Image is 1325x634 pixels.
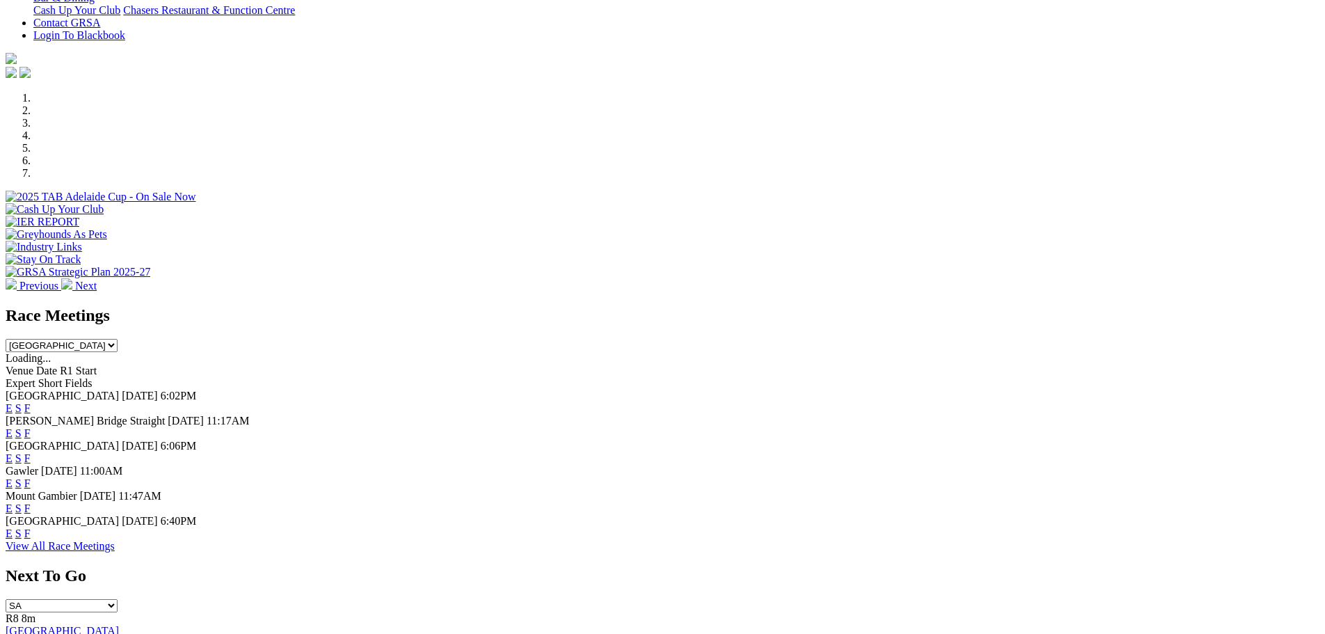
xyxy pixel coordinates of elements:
[6,612,19,624] span: R8
[6,490,77,502] span: Mount Gambier
[15,427,22,439] a: S
[6,365,33,377] span: Venue
[6,203,104,216] img: Cash Up Your Club
[75,280,97,292] span: Next
[65,377,92,389] span: Fields
[6,253,81,266] img: Stay On Track
[38,377,63,389] span: Short
[6,67,17,78] img: facebook.svg
[6,528,13,539] a: E
[6,228,107,241] img: Greyhounds As Pets
[80,490,116,502] span: [DATE]
[122,390,158,402] span: [DATE]
[80,465,123,477] span: 11:00AM
[33,4,1319,17] div: Bar & Dining
[6,306,1319,325] h2: Race Meetings
[33,17,100,29] a: Contact GRSA
[6,266,150,278] img: GRSA Strategic Plan 2025-27
[15,477,22,489] a: S
[61,280,97,292] a: Next
[168,415,204,427] span: [DATE]
[6,540,115,552] a: View All Race Meetings
[61,278,72,290] img: chevron-right-pager-white.svg
[41,465,77,477] span: [DATE]
[6,191,196,203] img: 2025 TAB Adelaide Cup - On Sale Now
[22,612,35,624] span: 8m
[6,280,61,292] a: Previous
[207,415,250,427] span: 11:17AM
[161,390,197,402] span: 6:02PM
[6,440,119,452] span: [GEOGRAPHIC_DATA]
[6,427,13,439] a: E
[6,377,35,389] span: Expert
[6,352,51,364] span: Loading...
[6,502,13,514] a: E
[24,528,31,539] a: F
[15,528,22,539] a: S
[24,452,31,464] a: F
[19,280,58,292] span: Previous
[6,53,17,64] img: logo-grsa-white.png
[24,477,31,489] a: F
[24,427,31,439] a: F
[6,216,79,228] img: IER REPORT
[123,4,295,16] a: Chasers Restaurant & Function Centre
[161,440,197,452] span: 6:06PM
[15,502,22,514] a: S
[6,390,119,402] span: [GEOGRAPHIC_DATA]
[6,515,119,527] span: [GEOGRAPHIC_DATA]
[6,278,17,290] img: chevron-left-pager-white.svg
[6,402,13,414] a: E
[122,440,158,452] span: [DATE]
[161,515,197,527] span: 6:40PM
[118,490,161,502] span: 11:47AM
[24,402,31,414] a: F
[15,402,22,414] a: S
[33,4,120,16] a: Cash Up Your Club
[6,465,38,477] span: Gawler
[6,415,165,427] span: [PERSON_NAME] Bridge Straight
[60,365,97,377] span: R1 Start
[36,365,57,377] span: Date
[122,515,158,527] span: [DATE]
[24,502,31,514] a: F
[6,452,13,464] a: E
[6,566,1319,585] h2: Next To Go
[15,452,22,464] a: S
[19,67,31,78] img: twitter.svg
[6,241,82,253] img: Industry Links
[33,29,125,41] a: Login To Blackbook
[6,477,13,489] a: E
